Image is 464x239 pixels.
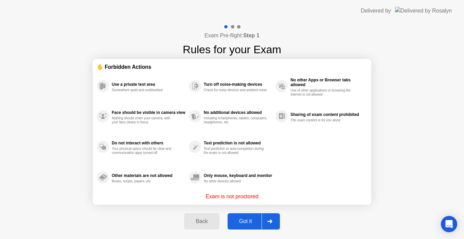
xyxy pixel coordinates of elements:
[186,218,217,224] div: Back
[204,88,268,92] div: Check for noisy devices and ambient noise
[290,78,364,87] div: No other Apps or Browser tabs allowed
[441,216,457,232] div: Open Intercom Messenger
[112,179,176,183] div: Books, scripts, papers, etc
[206,193,258,201] p: Exam is not proctored
[183,41,281,58] h1: Rules for your Exam
[112,88,176,92] div: Somewhere quiet and undisturbed
[112,141,185,145] div: Do not interact with others
[228,213,280,230] button: Got it
[204,141,272,145] div: Text prediction is not allowed
[204,110,272,115] div: No additional devices allowed
[290,118,355,122] div: The exam content is for you alone
[112,82,185,87] div: Use a private test area
[361,7,391,15] div: Delivered by
[204,32,260,40] h4: Exam Pre-flight:
[395,7,452,15] img: Delivered by Rosalyn
[112,116,176,124] div: Nothing should cover your camera, with your face clearly in focus
[290,112,364,117] div: Sharing of exam content prohibited
[204,116,268,124] div: Including smartphones, tablets, computers, headphones, etc.
[184,213,219,230] button: Back
[112,147,176,155] div: Your physical space should be clear and communication apps turned off
[204,173,272,178] div: Only mouse, keyboard and monitor
[204,179,268,183] div: No other devices allowed
[204,147,268,155] div: Text prediction or auto-completion during the exam is not allowed
[112,110,185,115] div: Face should be visible in camera view
[204,82,272,87] div: Turn off noise-making devices
[243,33,260,38] b: Step 1
[112,173,185,178] div: Other materials are not allowed
[230,218,262,224] div: Got it
[97,63,367,71] div: ✋ Forbidden Actions
[290,88,355,97] div: Use of other applications or browsing the internet is not allowed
